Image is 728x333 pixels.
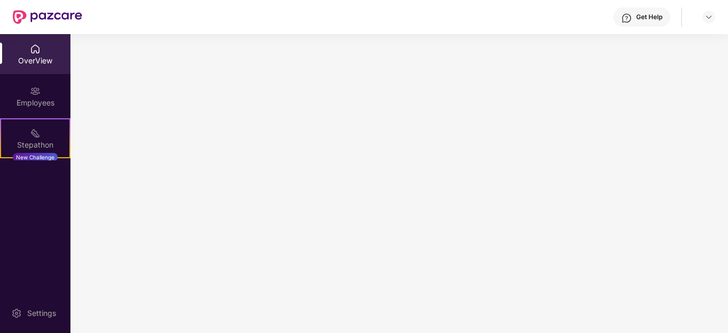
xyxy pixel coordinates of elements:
[13,153,58,161] div: New Challenge
[1,140,69,150] div: Stepathon
[705,13,713,21] img: svg+xml;base64,PHN2ZyBpZD0iRHJvcGRvd24tMzJ4MzIiIHhtbG5zPSJodHRwOi8vd3d3LnczLm9yZy8yMDAwL3N2ZyIgd2...
[24,308,59,319] div: Settings
[13,10,82,24] img: New Pazcare Logo
[30,128,41,139] img: svg+xml;base64,PHN2ZyB4bWxucz0iaHR0cDovL3d3dy53My5vcmcvMjAwMC9zdmciIHdpZHRoPSIyMSIgaGVpZ2h0PSIyMC...
[30,86,41,96] img: svg+xml;base64,PHN2ZyBpZD0iRW1wbG95ZWVzIiB4bWxucz0iaHR0cDovL3d3dy53My5vcmcvMjAwMC9zdmciIHdpZHRoPS...
[30,44,41,54] img: svg+xml;base64,PHN2ZyBpZD0iSG9tZSIgeG1sbnM9Imh0dHA6Ly93d3cudzMub3JnLzIwMDAvc3ZnIiB3aWR0aD0iMjAiIG...
[11,308,22,319] img: svg+xml;base64,PHN2ZyBpZD0iU2V0dGluZy0yMHgyMCIgeG1sbnM9Imh0dHA6Ly93d3cudzMub3JnLzIwMDAvc3ZnIiB3aW...
[621,13,632,23] img: svg+xml;base64,PHN2ZyBpZD0iSGVscC0zMngzMiIgeG1sbnM9Imh0dHA6Ly93d3cudzMub3JnLzIwMDAvc3ZnIiB3aWR0aD...
[636,13,662,21] div: Get Help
